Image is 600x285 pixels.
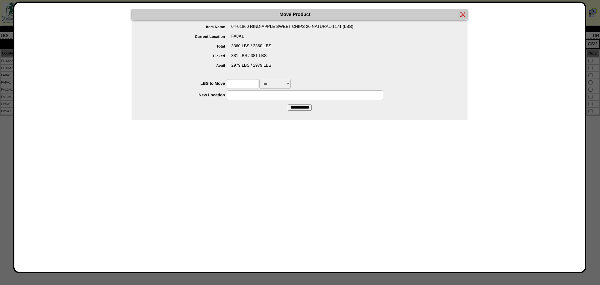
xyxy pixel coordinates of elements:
[144,25,231,29] label: Item Name
[460,12,465,17] img: error.gif
[144,43,467,53] div: 3360 LBS / 3360 LBS
[144,44,231,48] label: Total
[144,54,231,58] label: Picked
[144,93,227,97] label: New Location
[132,9,467,20] div: Move Product
[144,24,467,34] div: 04-01860 RIND-APPLE SWEET CHIPS 20 NATURAL-1171 (LBS)
[144,81,227,86] label: LBS to Move
[144,63,467,73] div: 2979 LBS / 2979 LBS
[144,53,467,63] div: 381 LBS / 381 LBS
[144,64,231,68] label: Avail
[144,34,231,39] label: Current Location
[144,34,467,43] div: FA8A1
